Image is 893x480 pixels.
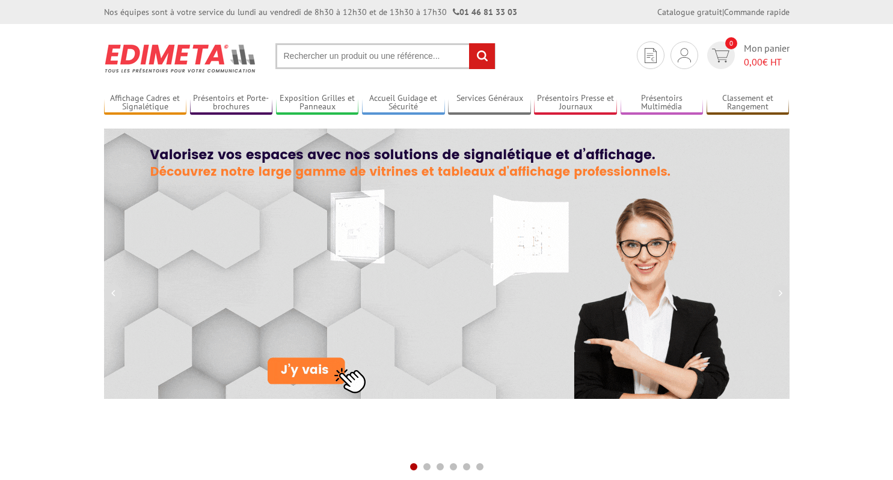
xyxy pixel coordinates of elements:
a: devis rapide 0 Mon panier 0,00€ HT [704,41,790,69]
a: Présentoirs et Porte-brochures [190,93,273,113]
a: Présentoirs Presse et Journaux [534,93,617,113]
img: devis rapide [678,48,691,62]
span: 0 [725,37,737,49]
span: 0,00 [744,56,763,68]
a: Services Généraux [448,93,531,113]
img: devis rapide [712,49,729,62]
img: Présentoir, panneau, stand - Edimeta - PLV, affichage, mobilier bureau, entreprise [104,36,257,81]
img: devis rapide [645,48,657,63]
input: Rechercher un produit ou une référence... [275,43,496,69]
a: Catalogue gratuit [657,7,722,17]
a: Affichage Cadres et Signalétique [104,93,187,113]
div: | [657,6,790,18]
a: Commande rapide [724,7,790,17]
a: Accueil Guidage et Sécurité [362,93,445,113]
span: Mon panier [744,41,790,69]
strong: 01 46 81 33 03 [453,7,517,17]
input: rechercher [469,43,495,69]
a: Présentoirs Multimédia [621,93,704,113]
div: Nos équipes sont à votre service du lundi au vendredi de 8h30 à 12h30 et de 13h30 à 17h30 [104,6,517,18]
a: Classement et Rangement [707,93,790,113]
span: € HT [744,55,790,69]
a: Exposition Grilles et Panneaux [276,93,359,113]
